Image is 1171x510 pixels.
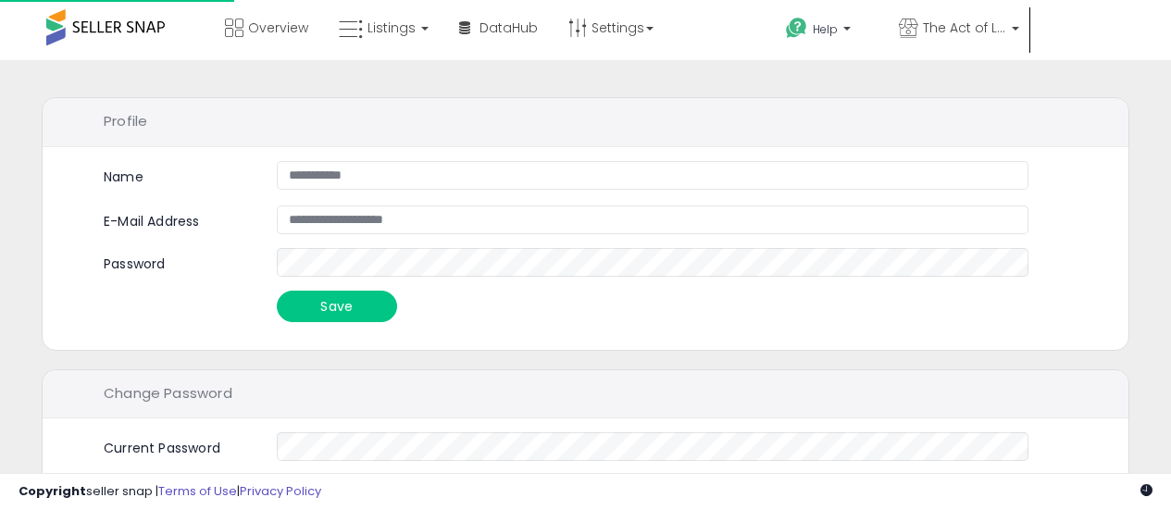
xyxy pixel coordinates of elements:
span: Help [813,21,838,37]
strong: Copyright [19,482,86,500]
div: seller snap | | [19,483,321,501]
a: Privacy Policy [240,482,321,500]
span: Listings [367,19,416,37]
a: Terms of Use [158,482,237,500]
span: Overview [248,19,308,37]
label: E-Mail Address [90,205,263,231]
label: Password [90,248,263,274]
i: Get Help [785,17,808,40]
div: Change Password [43,370,1128,419]
label: Name [104,168,143,187]
a: Help [771,3,882,60]
button: Save [277,291,397,322]
span: The Act of Living [923,19,1006,37]
span: DataHub [480,19,538,37]
div: Profile [43,98,1128,147]
label: Current Password [90,432,263,458]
